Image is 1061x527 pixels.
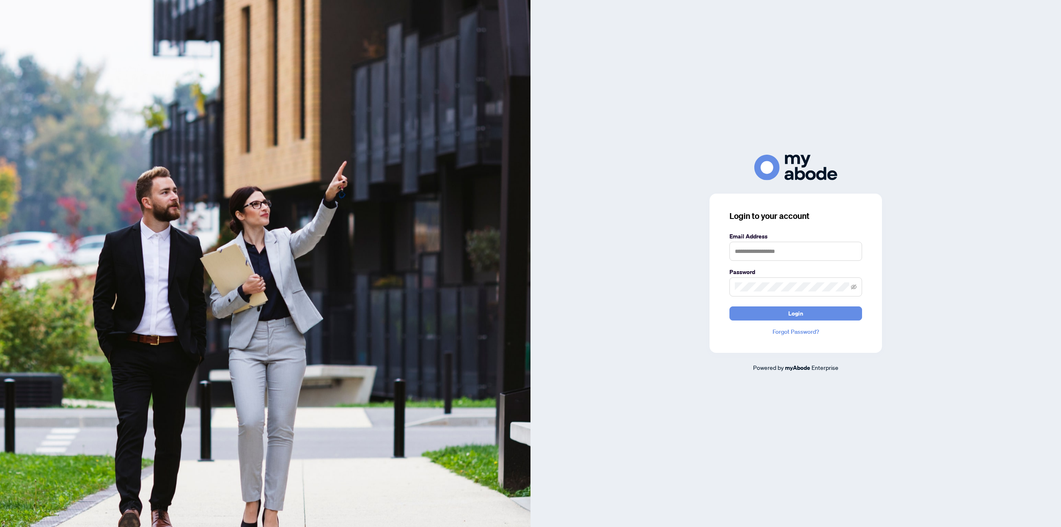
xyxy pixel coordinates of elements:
span: Enterprise [811,364,838,371]
label: Password [729,267,862,277]
span: Powered by [753,364,784,371]
a: Forgot Password? [729,327,862,336]
a: myAbode [785,363,810,372]
label: Email Address [729,232,862,241]
img: ma-logo [754,155,837,180]
button: Login [729,306,862,321]
span: eye-invisible [851,284,857,290]
h3: Login to your account [729,210,862,222]
span: Login [788,307,803,320]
